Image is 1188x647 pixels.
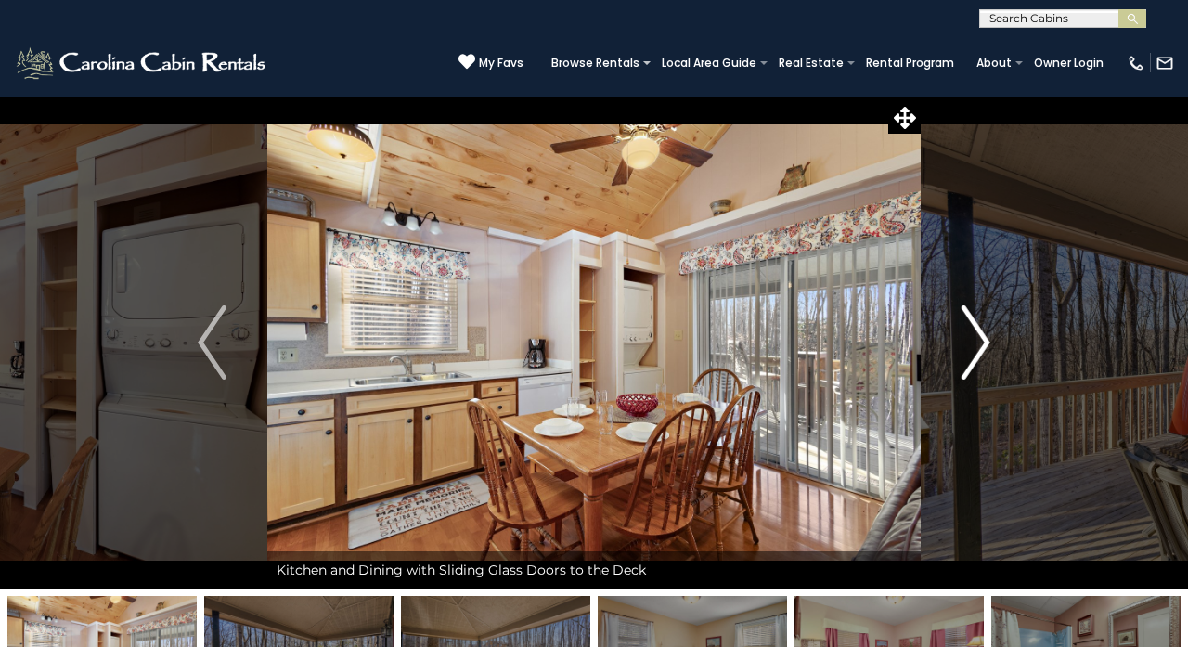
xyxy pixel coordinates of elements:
img: mail-regular-white.png [1156,54,1174,72]
img: arrow [962,305,989,380]
img: phone-regular-white.png [1127,54,1145,72]
a: Rental Program [857,50,963,76]
span: My Favs [479,55,523,71]
a: Owner Login [1025,50,1113,76]
button: Next [921,97,1031,589]
a: Local Area Guide [652,50,766,76]
img: White-1-2.png [14,45,271,82]
button: Previous [157,97,267,589]
a: Browse Rentals [542,50,649,76]
div: Kitchen and Dining with Sliding Glass Doors to the Deck [267,551,921,589]
a: My Favs [458,53,523,72]
img: arrow [198,305,226,380]
a: About [967,50,1021,76]
a: Real Estate [769,50,853,76]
